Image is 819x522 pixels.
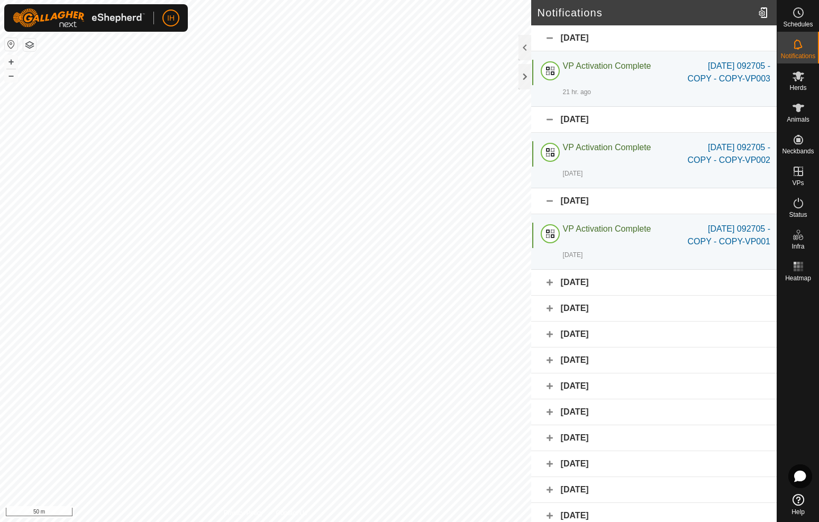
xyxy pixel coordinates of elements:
[781,53,815,59] span: Notifications
[782,148,814,154] span: Neckbands
[789,85,806,91] span: Herds
[785,275,811,281] span: Heatmap
[5,56,17,68] button: +
[23,39,36,51] button: Map Layers
[687,141,770,167] div: [DATE] 092705 - COPY - COPY-VP002
[563,224,651,233] span: VP Activation Complete
[531,347,777,373] div: [DATE]
[563,87,591,97] div: 21 hr. ago
[792,180,804,186] span: VPs
[791,243,804,250] span: Infra
[538,6,754,19] h2: Notifications
[531,270,777,296] div: [DATE]
[531,425,777,451] div: [DATE]
[531,399,777,425] div: [DATE]
[777,490,819,519] a: Help
[563,61,651,70] span: VP Activation Complete
[531,477,777,503] div: [DATE]
[531,322,777,347] div: [DATE]
[531,373,777,399] div: [DATE]
[531,296,777,322] div: [DATE]
[224,508,263,518] a: Privacy Policy
[789,212,807,218] span: Status
[563,250,583,260] div: [DATE]
[167,13,175,24] span: IH
[687,60,770,85] div: [DATE] 092705 - COPY - COPY-VP003
[783,21,813,28] span: Schedules
[531,25,777,51] div: [DATE]
[531,107,777,133] div: [DATE]
[276,508,307,518] a: Contact Us
[787,116,809,123] span: Animals
[5,69,17,82] button: –
[5,38,17,51] button: Reset Map
[563,143,651,152] span: VP Activation Complete
[791,509,805,515] span: Help
[531,188,777,214] div: [DATE]
[531,451,777,477] div: [DATE]
[687,223,770,248] div: [DATE] 092705 - COPY - COPY-VP001
[13,8,145,28] img: Gallagher Logo
[563,169,583,178] div: [DATE]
